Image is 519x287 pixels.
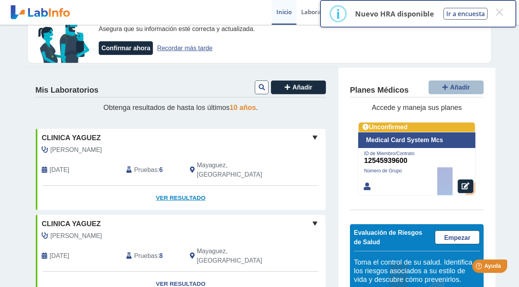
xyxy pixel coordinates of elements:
button: Añadir [271,80,326,94]
span: Rodriguez Valentin, Jose [50,145,102,155]
iframe: Help widget launcher [449,256,510,278]
span: Pruebas [134,165,157,175]
span: Añadir [293,84,313,91]
button: Añadir [429,80,484,94]
div: : [120,161,184,179]
span: Clinica Yaguez [42,133,101,143]
div: i [336,7,340,21]
button: Ir a encuesta [444,8,488,20]
a: Recordar más tarde [157,45,212,51]
a: Ver Resultado [36,186,326,210]
button: Confirmar ahora [99,41,153,55]
span: Clinica Yaguez [42,219,101,229]
span: Obtenga resultados de hasta los últimos . [103,104,258,112]
span: Empezar [444,234,471,241]
span: 2024-06-25 [50,251,69,261]
span: Cruz Bracero, Xiomara [50,231,102,241]
div: : [120,247,184,265]
a: Empezar [435,230,480,244]
span: Mayaguez, PR [197,247,284,265]
span: Evaluación de Riesgos de Salud [354,229,422,245]
span: 2025-08-10 [50,165,69,175]
span: Añadir [450,84,470,91]
span: 10 años [230,104,256,112]
button: Close this dialog [492,5,506,19]
span: su información clínica muestra que has estado bajo la cubierta de Medical Card System Mcs. Asegur... [99,16,357,32]
h4: Planes Médicos [350,86,409,95]
h4: Mis Laboratorios [35,86,98,95]
span: Pruebas [134,251,157,261]
span: Mayaguez, PR [197,161,284,179]
h5: Toma el control de su salud. Identifica los riesgos asociados a su estilo de vida y descubre cómo... [354,258,480,284]
p: Nuevo HRA disponible [355,9,434,18]
b: 8 [159,252,163,259]
span: Accede y maneja sus planes [372,104,462,112]
b: 6 [159,166,163,173]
